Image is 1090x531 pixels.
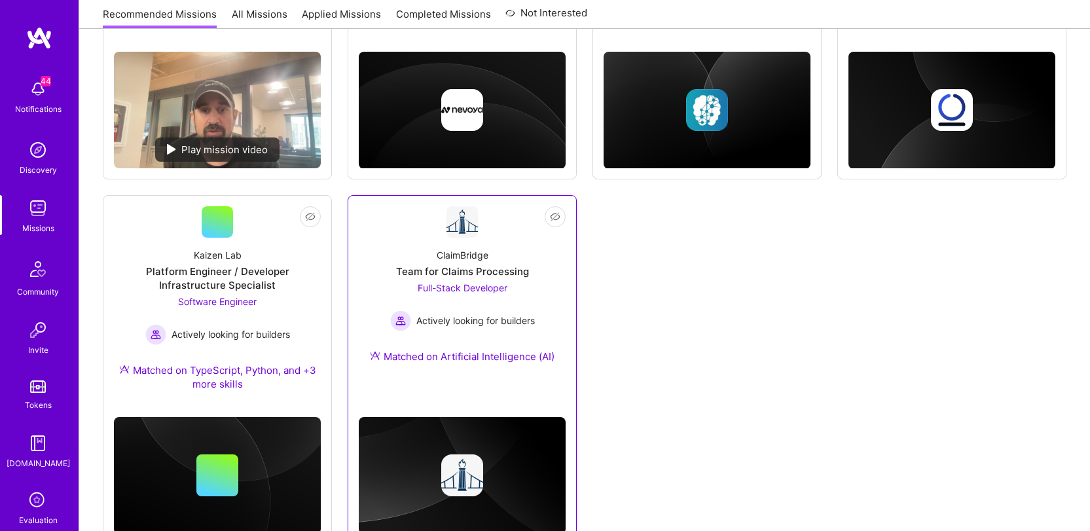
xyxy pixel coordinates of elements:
[25,76,51,102] img: bell
[441,89,483,131] img: Company logo
[22,253,54,285] img: Community
[437,248,488,262] div: ClaimBridge
[15,102,62,116] div: Notifications
[302,7,381,29] a: Applied Missions
[446,206,478,238] img: Company Logo
[114,52,321,168] img: No Mission
[359,206,566,379] a: Company LogoClaimBridgeTeam for Claims ProcessingFull-Stack Developer Actively looking for builde...
[441,454,483,496] img: Company logo
[145,324,166,345] img: Actively looking for builders
[25,317,51,343] img: Invite
[103,7,217,29] a: Recommended Missions
[26,26,52,50] img: logo
[396,7,491,29] a: Completed Missions
[114,206,321,407] a: Kaizen LabPlatform Engineer / Developer Infrastructure SpecialistSoftware Engineer Actively looki...
[172,327,290,341] span: Actively looking for builders
[19,513,58,527] div: Evaluation
[848,52,1055,169] img: cover
[359,52,566,169] img: cover
[396,265,529,278] div: Team for Claims Processing
[931,89,973,131] img: Company logo
[418,282,507,293] span: Full-Stack Developer
[25,430,51,456] img: guide book
[7,456,70,470] div: [DOMAIN_NAME]
[20,163,57,177] div: Discovery
[550,211,560,222] i: icon EyeClosed
[155,137,280,162] div: Play mission video
[194,248,242,262] div: Kaizen Lab
[41,76,51,86] span: 44
[22,221,54,235] div: Missions
[30,380,46,393] img: tokens
[114,265,321,292] div: Platform Engineer / Developer Infrastructure Specialist
[26,488,50,513] i: icon SelectionTeam
[25,195,51,221] img: teamwork
[370,350,380,361] img: Ateam Purple Icon
[390,310,411,331] img: Actively looking for builders
[119,364,130,375] img: Ateam Purple Icon
[505,5,587,29] a: Not Interested
[17,285,59,299] div: Community
[232,7,287,29] a: All Missions
[167,144,176,155] img: play
[25,137,51,163] img: discovery
[604,52,810,169] img: cover
[114,363,321,391] div: Matched on TypeScript, Python, and +3 more skills
[686,89,728,131] img: Company logo
[28,343,48,357] div: Invite
[416,314,535,327] span: Actively looking for builders
[178,296,257,307] span: Software Engineer
[305,211,316,222] i: icon EyeClosed
[370,350,554,363] div: Matched on Artificial Intelligence (AI)
[25,398,52,412] div: Tokens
